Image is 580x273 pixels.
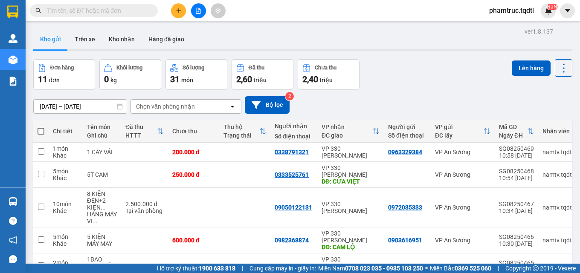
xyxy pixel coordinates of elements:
[33,59,95,90] button: Đơn hàng11đơn
[388,263,422,270] div: 0937695690
[542,149,573,155] div: namtv.tqdtl
[157,264,235,273] span: Hỗ trợ kỹ thuật:
[499,168,534,175] div: SG08250468
[236,74,252,84] span: 2,60
[315,65,336,71] div: Chưa thu
[53,168,78,175] div: 5 món
[388,149,422,155] div: 0963329384
[93,218,98,224] span: ...
[7,6,18,18] img: logo-vxr
[191,3,206,18] button: file-add
[68,29,102,49] button: Trên xe
[53,175,78,181] div: Khác
[101,204,106,211] span: ...
[9,217,17,225] span: question-circle
[87,132,117,139] div: Ghi chú
[322,164,380,178] div: VP 330 [PERSON_NAME]
[245,96,290,114] button: Bộ lọc
[104,74,109,84] span: 0
[172,128,215,135] div: Chưa thu
[172,149,215,155] div: 200.000 đ
[388,132,426,139] div: Số điện thoại
[499,240,534,247] div: 10:30 [DATE]
[298,59,360,90] button: Chưa thu2,40 triệu
[87,149,117,155] div: 1 CÂY VẢI
[116,65,142,71] div: Khối lượng
[318,264,423,273] span: Miền Nam
[125,124,157,130] div: Đã thu
[322,201,380,214] div: VP 330 [PERSON_NAME]
[499,124,527,130] div: Mã GD
[87,124,117,130] div: Tên món
[249,65,264,71] div: Đã thu
[322,230,380,244] div: VP 330 [PERSON_NAME]
[253,77,267,83] span: triệu
[165,59,227,90] button: Số lượng31món
[275,237,309,244] div: 0982368874
[388,124,426,130] div: Người gửi
[285,92,294,101] sup: 2
[542,237,573,244] div: namtv.tqdtl
[199,265,235,272] strong: 1900 633 818
[322,132,373,139] div: ĐC giao
[275,263,309,270] div: 0985340234
[499,207,534,214] div: 10:34 [DATE]
[542,204,573,211] div: namtv.tqdtl
[53,128,78,135] div: Chi tiết
[542,263,573,270] div: namtv.tqdtl
[53,207,78,214] div: Khác
[87,190,117,211] div: 8 KIỆN ĐEN+2 KIỆN TRẮNG
[345,265,423,272] strong: 0708 023 035 - 0935 103 250
[53,145,78,152] div: 1 món
[430,264,491,273] span: Miền Bắc
[499,201,534,207] div: SG08250467
[275,149,309,155] div: 0338791321
[121,120,168,143] th: Toggle SortBy
[171,3,186,18] button: plus
[9,197,17,206] img: warehouse-icon
[545,7,552,14] img: icon-new-feature
[499,259,534,266] div: SG08250465
[99,59,161,90] button: Khối lượng0kg
[9,34,17,43] img: warehouse-icon
[499,175,534,181] div: 10:54 [DATE]
[560,3,575,18] button: caret-down
[499,132,527,139] div: Ngày ĐH
[87,171,117,178] div: 5T CAM
[322,178,380,185] div: DĐ: CỬA VIỆT
[435,204,490,211] div: VP An Sương
[110,77,117,83] span: kg
[176,8,182,14] span: plus
[172,263,215,270] div: 350.000 đ
[102,29,142,49] button: Kho nhận
[33,29,68,49] button: Kho gửi
[9,55,17,64] img: warehouse-icon
[35,8,41,14] span: search
[49,77,60,83] span: đơn
[181,77,193,83] span: món
[211,3,226,18] button: aim
[435,237,490,244] div: VP An Sương
[319,77,333,83] span: triệu
[142,29,191,49] button: Hàng đã giao
[172,237,215,244] div: 600.000 đ
[512,60,551,76] button: Lên hàng
[50,65,74,71] div: Đơn hàng
[223,132,259,139] div: Trạng thái
[498,264,499,273] span: |
[431,120,495,143] th: Toggle SortBy
[9,255,17,263] span: message
[232,59,293,90] button: Đã thu2,60 triệu
[317,120,384,143] th: Toggle SortBy
[275,123,313,129] div: Người nhận
[249,264,316,273] span: Cung cấp máy in - giấy in:
[125,207,164,214] div: Tại văn phòng
[435,149,490,155] div: VP An Sương
[9,236,17,244] span: notification
[229,103,236,110] svg: open
[47,6,148,15] input: Tìm tên, số ĐT hoặc mã đơn
[495,120,538,143] th: Toggle SortBy
[53,152,78,159] div: Khác
[9,77,17,86] img: solution-icon
[53,201,78,207] div: 10 món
